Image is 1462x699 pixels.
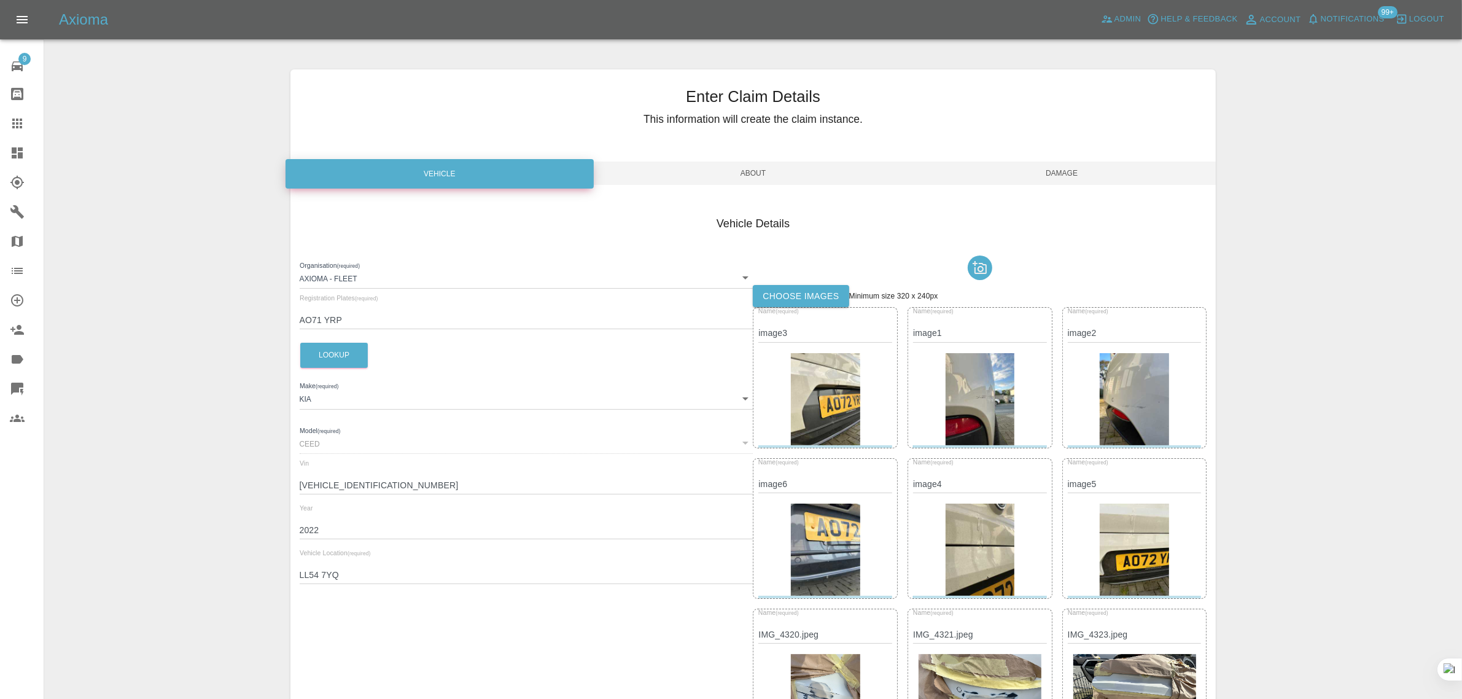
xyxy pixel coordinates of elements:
span: 99+ [1378,6,1398,18]
small: (required) [1085,610,1108,615]
label: Organisation [300,260,360,270]
span: Name [758,458,799,466]
span: Admin [1114,12,1141,26]
small: (required) [316,384,338,389]
label: Choose images [753,285,849,308]
small: (required) [1085,309,1108,314]
small: (required) [931,309,954,314]
span: Name [758,609,799,616]
span: About [599,162,908,185]
div: Axioma - Fleet [300,267,753,289]
span: Name [913,609,954,616]
a: Admin [1098,10,1145,29]
span: Year [300,504,313,512]
span: 9 [18,53,31,65]
a: Account [1241,10,1304,29]
label: Model [300,426,340,435]
small: (required) [336,263,359,268]
div: CEED [300,432,753,454]
span: Help & Feedback [1161,12,1237,26]
h5: Axioma [59,10,108,29]
span: Name [1068,308,1108,315]
span: Name [1068,609,1108,616]
small: (required) [776,610,799,615]
button: Help & Feedback [1144,10,1240,29]
small: (required) [348,551,370,556]
small: (required) [355,296,378,302]
span: Name [913,458,954,466]
button: Lookup [300,343,368,368]
span: Logout [1409,12,1444,26]
h3: Enter Claim Details [290,85,1216,108]
h4: Vehicle Details [300,216,1207,232]
button: Notifications [1304,10,1388,29]
span: Minimum size 320 x 240px [849,292,938,300]
small: (required) [776,459,799,465]
h5: This information will create the claim instance. [290,111,1216,127]
span: Registration Plates [300,294,378,302]
span: Name [1068,458,1108,466]
span: Vin [300,459,309,467]
span: Notifications [1321,12,1385,26]
small: (required) [776,309,799,314]
small: (required) [931,610,954,615]
span: Vehicle Location [300,549,370,556]
small: (required) [1085,459,1108,465]
small: (required) [931,459,954,465]
button: Open drawer [7,5,37,34]
span: Account [1260,13,1301,27]
small: (required) [317,428,340,434]
div: Vehicle [286,159,594,189]
label: Make [300,381,338,391]
span: Name [913,308,954,315]
span: Name [758,308,799,315]
span: Damage [908,162,1216,185]
button: Logout [1393,10,1447,29]
div: KIA [300,387,753,409]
